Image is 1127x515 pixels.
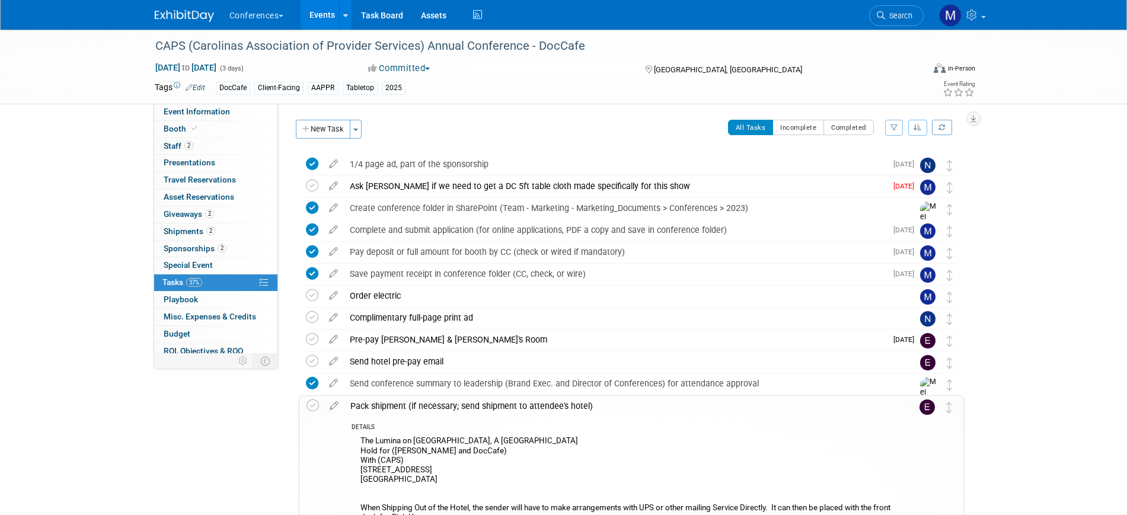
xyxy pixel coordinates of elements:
button: Incomplete [772,120,824,135]
a: Special Event [154,257,277,274]
span: to [180,63,191,72]
span: Budget [164,329,190,338]
i: Move task [947,314,953,325]
div: Pre-pay [PERSON_NAME] & [PERSON_NAME]'s Room [344,330,886,350]
button: All Tasks [728,120,774,135]
img: Nichole Naoum [920,311,936,327]
a: edit [323,290,344,301]
img: Marygrace LeGros [920,245,936,261]
a: Booth [154,121,277,137]
span: Presentations [164,158,215,167]
a: edit [323,334,344,345]
span: Shipments [164,226,215,236]
img: Mel Liwanag [920,201,938,244]
span: [DATE] [893,248,920,256]
a: Refresh [932,120,952,135]
i: Move task [946,402,952,413]
a: edit [323,181,344,191]
a: edit [323,378,344,389]
a: edit [323,247,344,257]
span: Search [885,11,912,20]
a: Budget [154,326,277,343]
span: [DATE] [893,226,920,234]
i: Move task [947,292,953,303]
span: [DATE] [893,160,920,168]
i: Move task [947,160,953,171]
div: Save payment receipt in conference folder (CC, check, or wire) [344,264,886,284]
img: Marygrace LeGros [920,223,936,239]
img: Format-Inperson.png [934,63,946,73]
span: Playbook [164,295,198,304]
span: [DATE] [893,182,920,190]
img: ExhibitDay [155,10,214,22]
img: Marygrace LeGros [920,267,936,283]
span: (3 days) [219,65,244,72]
a: Edit [186,84,205,92]
span: [GEOGRAPHIC_DATA], [GEOGRAPHIC_DATA] [654,65,802,74]
i: Move task [947,204,953,215]
a: Presentations [154,155,277,171]
div: Order electric [344,286,896,306]
div: Ask [PERSON_NAME] if we need to get a DC 5ft table cloth made specifically for this show [344,176,886,196]
a: Travel Reservations [154,172,277,188]
div: DocCafe [216,82,250,94]
a: Shipments2 [154,223,277,240]
a: Tasks37% [154,274,277,291]
span: Asset Reservations [164,192,234,201]
div: Complimentary full-page print ad [344,308,896,328]
td: Tags [155,81,205,95]
img: Marygrace LeGros [920,289,936,305]
div: Event Format [854,62,976,79]
i: Move task [947,182,953,193]
img: Mel Liwanag [920,377,938,419]
button: Completed [823,120,874,135]
span: Event Information [164,107,230,116]
span: Staff [164,141,193,151]
div: CAPS (Carolinas Association of Provider Services) Annual Conference - DocCafe [151,36,906,57]
a: edit [323,225,344,235]
span: Tasks [162,277,202,287]
span: 2 [218,244,226,252]
img: Nichole Naoum [920,158,936,173]
a: Asset Reservations [154,189,277,206]
a: ROI, Objectives & ROO [154,343,277,360]
div: Complete and submit application (for online applications, PDF a copy and save in conference folder) [344,220,886,240]
img: Marygrace LeGros [920,180,936,195]
span: 2 [205,209,214,218]
i: Move task [947,226,953,237]
div: Send hotel pre-pay email [344,351,896,372]
span: Giveaways [164,209,214,219]
a: edit [323,312,344,323]
div: Pay deposit or full amount for booth by CC (check or wired if mandatory) [344,242,886,262]
a: edit [324,401,344,411]
span: Special Event [164,260,213,270]
td: Personalize Event Tab Strip [233,353,254,369]
a: Sponsorships2 [154,241,277,257]
a: edit [323,356,344,367]
div: Create conference folder in SharePoint (Team - Marketing - Marketing_Documents > Conferences > 2023) [344,198,896,218]
i: Move task [947,379,953,391]
a: Search [869,5,924,26]
span: 37% [186,278,202,287]
img: Erin Anderson [920,355,936,370]
td: Toggle Event Tabs [253,353,277,369]
div: 2025 [382,82,406,94]
span: ROI, Objectives & ROO [164,346,243,356]
div: In-Person [947,64,975,73]
span: [DATE] [DATE] [155,62,217,73]
div: 1/4 page ad, part of the sponsorship [344,154,886,174]
span: 2 [206,226,215,235]
a: Staff2 [154,138,277,155]
i: Booth reservation complete [191,125,197,132]
a: Event Information [154,104,277,120]
i: Move task [947,357,953,369]
span: Sponsorships [164,244,226,253]
a: edit [323,203,344,213]
div: DETAILS [352,423,896,433]
div: Client-Facing [254,82,304,94]
img: Marygrace LeGros [939,4,962,27]
a: Misc. Expenses & Credits [154,309,277,325]
a: Playbook [154,292,277,308]
a: edit [323,159,344,169]
span: Booth [164,124,200,133]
